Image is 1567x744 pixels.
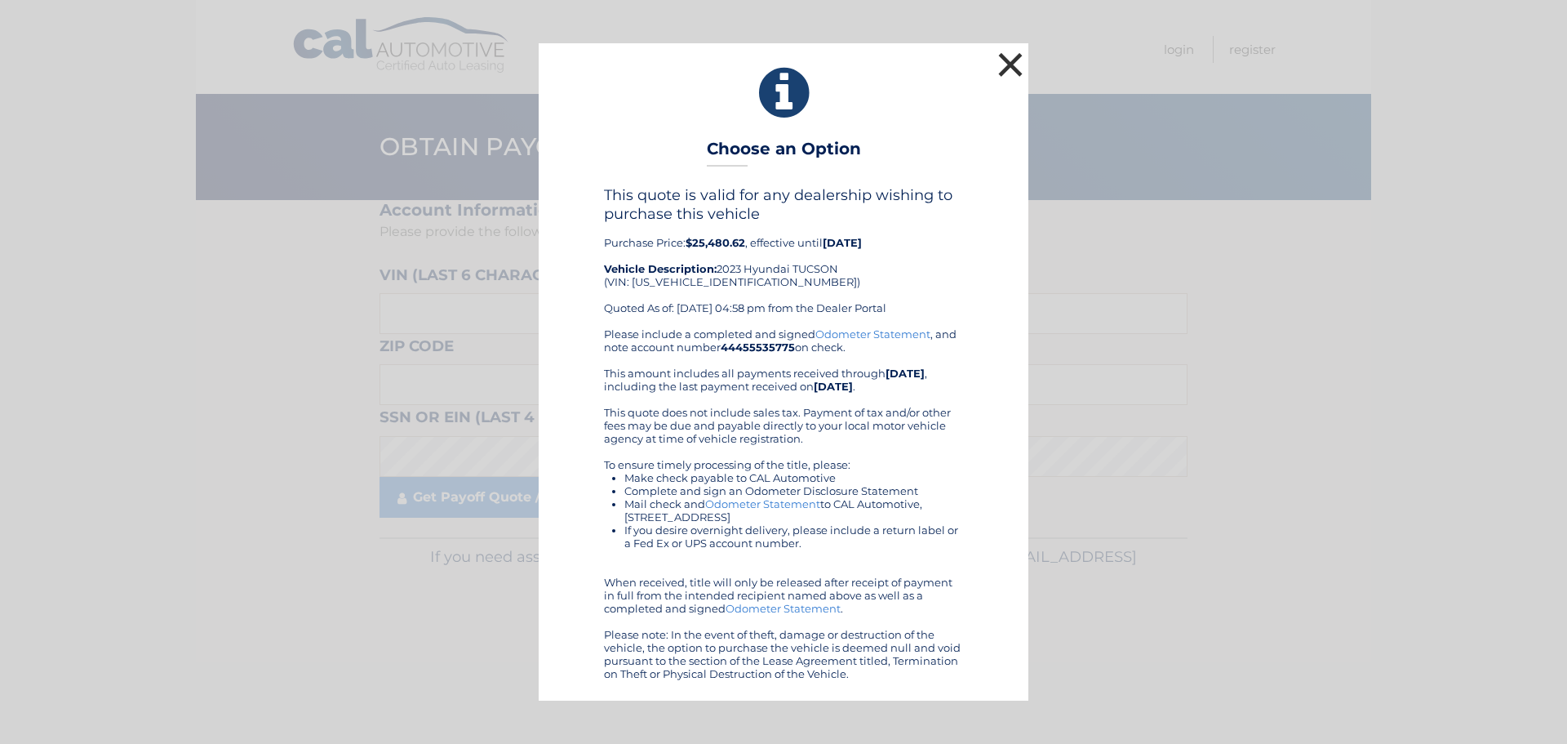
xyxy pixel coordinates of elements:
b: $25,480.62 [686,236,745,249]
b: [DATE] [814,380,853,393]
b: [DATE] [823,236,862,249]
li: Mail check and to CAL Automotive, [STREET_ADDRESS] [624,497,963,523]
li: Make check payable to CAL Automotive [624,471,963,484]
b: 44455535775 [721,341,795,354]
strong: Vehicle Description: [604,262,717,275]
li: Complete and sign an Odometer Disclosure Statement [624,484,963,497]
button: × [994,48,1027,81]
div: Purchase Price: , effective until 2023 Hyundai TUCSON (VIN: [US_VEHICLE_IDENTIFICATION_NUMBER]) Q... [604,186,963,327]
a: Odometer Statement [705,497,820,510]
div: Please include a completed and signed , and note account number on check. This amount includes al... [604,327,963,680]
h3: Choose an Option [707,139,861,167]
h4: This quote is valid for any dealership wishing to purchase this vehicle [604,186,963,222]
a: Odometer Statement [726,602,841,615]
a: Odometer Statement [815,327,930,341]
b: [DATE] [886,367,925,380]
li: If you desire overnight delivery, please include a return label or a Fed Ex or UPS account number. [624,523,963,550]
